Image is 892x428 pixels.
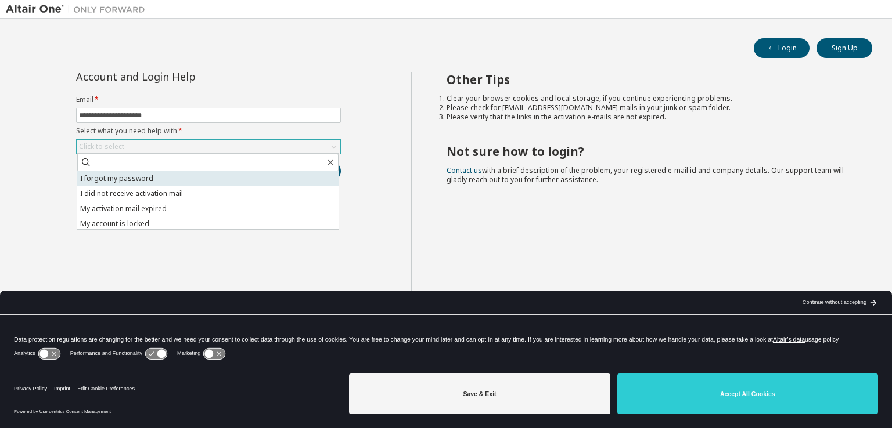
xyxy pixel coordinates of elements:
[76,95,341,104] label: Email
[77,171,339,186] li: I forgot my password
[76,72,288,81] div: Account and Login Help
[447,94,852,103] li: Clear your browser cookies and local storage, if you continue experiencing problems.
[447,144,852,159] h2: Not sure how to login?
[754,38,810,58] button: Login
[6,3,151,15] img: Altair One
[817,38,872,58] button: Sign Up
[447,165,844,184] span: with a brief description of the problem, your registered e-mail id and company details. Our suppo...
[79,142,124,151] div: Click to select
[77,140,340,154] div: Click to select
[447,113,852,122] li: Please verify that the links in the activation e-mails are not expired.
[447,165,482,175] a: Contact us
[76,126,341,136] label: Select what you need help with
[447,72,852,87] h2: Other Tips
[447,103,852,113] li: Please check for [EMAIL_ADDRESS][DOMAIN_NAME] mails in your junk or spam folder.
